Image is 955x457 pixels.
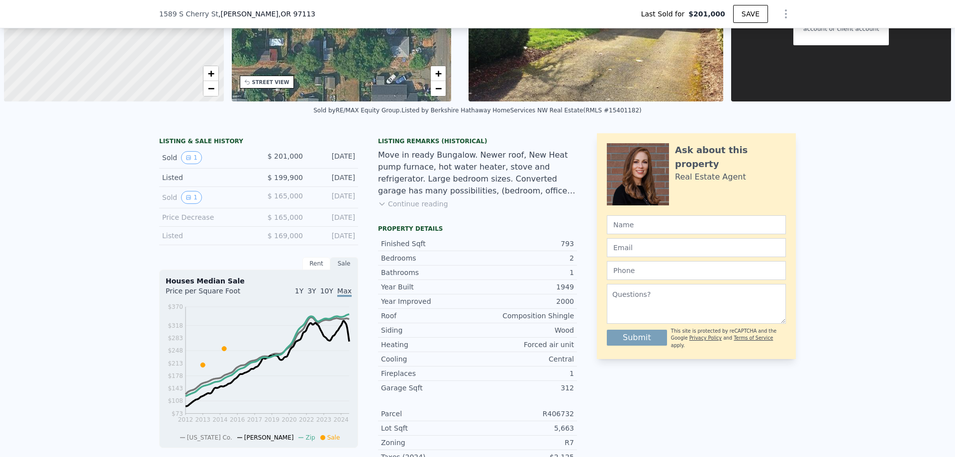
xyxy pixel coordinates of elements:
[381,368,477,378] div: Fireplaces
[477,239,574,249] div: 793
[607,238,786,257] input: Email
[311,212,355,222] div: [DATE]
[172,410,183,417] tspan: $73
[381,340,477,350] div: Heating
[607,261,786,280] input: Phone
[381,311,477,321] div: Roof
[159,9,218,19] span: 1589 S Cherry St
[162,191,251,204] div: Sold
[381,423,477,433] div: Lot Sqft
[162,231,251,241] div: Listed
[168,347,183,354] tspan: $248
[381,282,477,292] div: Year Built
[168,360,183,367] tspan: $213
[230,416,245,423] tspan: 2016
[313,107,401,114] div: Sold by RE/MAX Equity Group .
[378,225,577,233] div: Property details
[268,213,303,221] span: $ 165,000
[607,215,786,234] input: Name
[268,192,303,200] span: $ 165,000
[378,137,577,145] div: Listing Remarks (Historical)
[207,82,214,94] span: −
[477,253,574,263] div: 2
[381,296,477,306] div: Year Improved
[381,239,477,249] div: Finished Sqft
[178,416,193,423] tspan: 2012
[218,9,315,19] span: , [PERSON_NAME]
[302,257,330,270] div: Rent
[264,416,280,423] tspan: 2019
[688,9,725,19] span: $201,000
[166,286,259,302] div: Price per Square Foot
[431,81,446,96] a: Zoom out
[279,10,315,18] span: , OR 97113
[207,67,214,80] span: +
[381,383,477,393] div: Garage Sqft
[435,82,442,94] span: −
[671,328,786,349] div: This site is protected by reCAPTCHA and the Google and apply.
[311,173,355,183] div: [DATE]
[162,151,251,164] div: Sold
[381,354,477,364] div: Cooling
[162,173,251,183] div: Listed
[299,416,314,423] tspan: 2022
[477,311,574,321] div: Composition Shingle
[431,66,446,81] a: Zoom in
[316,416,332,423] tspan: 2023
[435,67,442,80] span: +
[305,434,315,441] span: Zip
[378,149,577,197] div: Move in ready Bungalow. Newer roof, New Heat pump furnace, hot water heater, stove and refrigerat...
[333,416,349,423] tspan: 2024
[337,287,352,297] span: Max
[320,287,333,295] span: 10Y
[675,143,786,171] div: Ask about this property
[327,434,340,441] span: Sale
[311,231,355,241] div: [DATE]
[733,5,768,23] button: SAVE
[381,409,477,419] div: Parcel
[268,174,303,182] span: $ 199,900
[330,257,358,270] div: Sale
[168,335,183,342] tspan: $283
[247,416,263,423] tspan: 2017
[295,287,303,295] span: 1Y
[168,385,183,392] tspan: $143
[212,416,228,423] tspan: 2014
[381,253,477,263] div: Bedrooms
[311,191,355,204] div: [DATE]
[401,107,642,114] div: Listed by Berkshire Hathaway HomeServices NW Real Estate (RMLS #15401182)
[381,325,477,335] div: Siding
[181,151,202,164] button: View historical data
[381,438,477,448] div: Zoning
[311,151,355,164] div: [DATE]
[477,296,574,306] div: 2000
[477,325,574,335] div: Wood
[381,268,477,277] div: Bathrooms
[378,199,448,209] button: Continue reading
[168,397,183,404] tspan: $108
[166,276,352,286] div: Houses Median Sale
[203,81,218,96] a: Zoom out
[159,137,358,147] div: LISTING & SALE HISTORY
[307,287,316,295] span: 3Y
[268,232,303,240] span: $ 169,000
[168,322,183,329] tspan: $318
[244,434,294,441] span: [PERSON_NAME]
[607,330,667,346] button: Submit
[181,191,202,204] button: View historical data
[168,303,183,310] tspan: $370
[477,340,574,350] div: Forced air unit
[195,416,210,423] tspan: 2013
[162,212,251,222] div: Price Decrease
[477,409,574,419] div: R406732
[252,79,289,86] div: STREET VIEW
[203,66,218,81] a: Zoom in
[675,171,746,183] div: Real Estate Agent
[477,423,574,433] div: 5,663
[734,335,773,341] a: Terms of Service
[477,268,574,277] div: 1
[641,9,689,19] span: Last Sold for
[282,416,297,423] tspan: 2020
[477,368,574,378] div: 1
[689,335,722,341] a: Privacy Policy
